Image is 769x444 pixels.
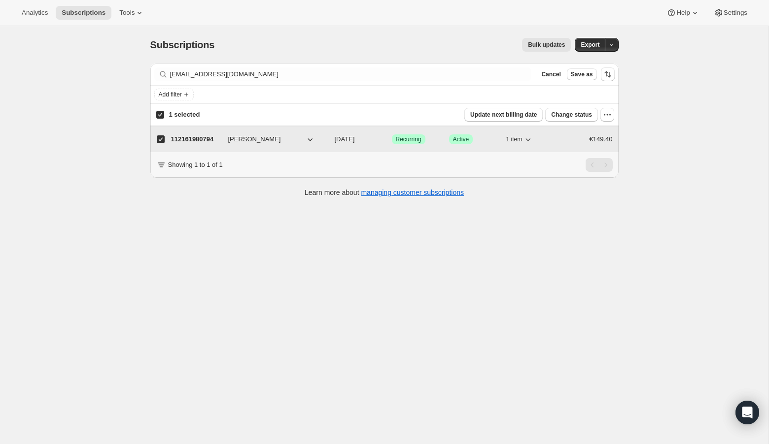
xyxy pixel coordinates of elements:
p: Learn more about [305,188,464,197]
span: Save as [571,70,593,78]
p: 1 selected [169,110,200,120]
span: Update next billing date [470,111,537,119]
div: Open Intercom Messenger [735,401,759,424]
button: Change status [545,108,598,122]
button: 1 item [506,132,533,146]
button: Save as [567,68,597,80]
span: Cancel [541,70,560,78]
span: €149.40 [590,135,613,143]
nav: Pagination [586,158,613,172]
button: Export [575,38,605,52]
a: managing customer subscriptions [361,189,464,196]
p: Showing 1 to 1 of 1 [168,160,223,170]
span: Help [676,9,690,17]
button: Bulk updates [522,38,571,52]
span: Active [453,135,469,143]
button: Settings [708,6,753,20]
button: Cancel [537,68,564,80]
span: Recurring [396,135,421,143]
button: Subscriptions [56,6,111,20]
p: 112161980794 [171,134,220,144]
button: Tools [113,6,150,20]
span: Settings [724,9,747,17]
span: [PERSON_NAME] [228,134,281,144]
span: Tools [119,9,135,17]
button: Update next billing date [464,108,543,122]
span: Export [581,41,599,49]
button: Sort the results [601,67,615,81]
span: Change status [551,111,592,119]
button: [PERSON_NAME] [222,131,321,147]
button: Add filter [154,89,194,100]
div: 112161980794[PERSON_NAME][DATE]SuccessRecurringSuccessActive1 item€149.40 [171,132,613,146]
span: Subscriptions [150,39,215,50]
button: Analytics [16,6,54,20]
span: 1 item [506,135,523,143]
span: Subscriptions [62,9,105,17]
input: Filter subscribers [170,67,532,81]
span: Add filter [159,91,182,98]
span: [DATE] [335,135,355,143]
button: Help [661,6,705,20]
span: Bulk updates [528,41,565,49]
span: Analytics [22,9,48,17]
